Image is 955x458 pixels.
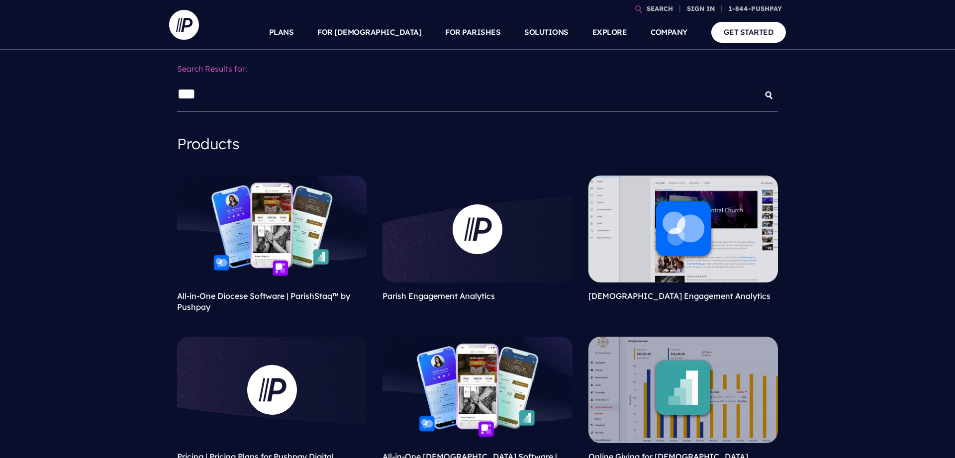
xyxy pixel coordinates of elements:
[177,58,778,80] p: Search Results for:
[269,15,294,50] a: PLANS
[588,291,770,301] a: [DEMOGRAPHIC_DATA] Engagement Analytics
[445,15,500,50] a: FOR PARISHES
[177,128,778,160] h4: Products
[382,291,495,301] a: Parish Engagement Analytics
[524,15,569,50] a: SOLUTIONS
[317,15,421,50] a: FOR [DEMOGRAPHIC_DATA]
[651,15,687,50] a: COMPANY
[177,291,350,312] a: All-in-One Diocese Software | ParishStaq™ by Pushpay
[592,15,627,50] a: EXPLORE
[711,22,786,42] a: GET STARTED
